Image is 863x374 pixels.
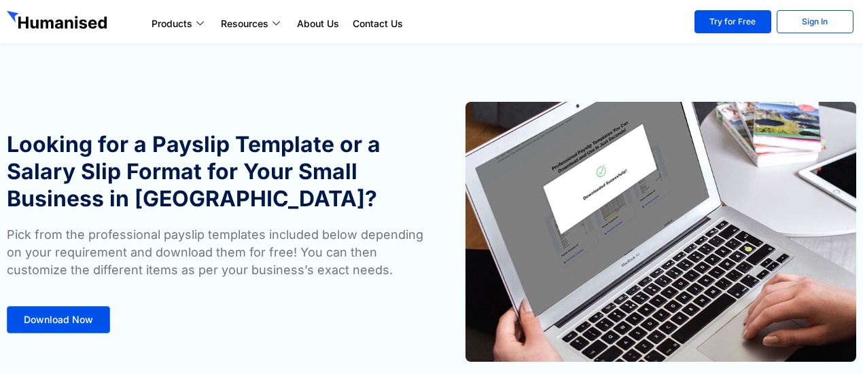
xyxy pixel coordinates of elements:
img: GetHumanised Logo [7,11,110,33]
a: Try for Free [694,10,771,33]
a: Sign In [777,10,853,33]
a: Contact Us [346,16,410,32]
a: Resources [214,16,290,32]
a: About Us [290,16,346,32]
h1: Looking for a Payslip Template or a Salary Slip Format for Your Small Business in [GEOGRAPHIC_DATA]? [7,131,425,212]
span: Download Now [24,315,93,324]
p: Pick from the professional payslip templates included below depending on your requirement and dow... [7,226,425,279]
a: Download Now [7,306,110,333]
a: Products [145,16,214,32]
